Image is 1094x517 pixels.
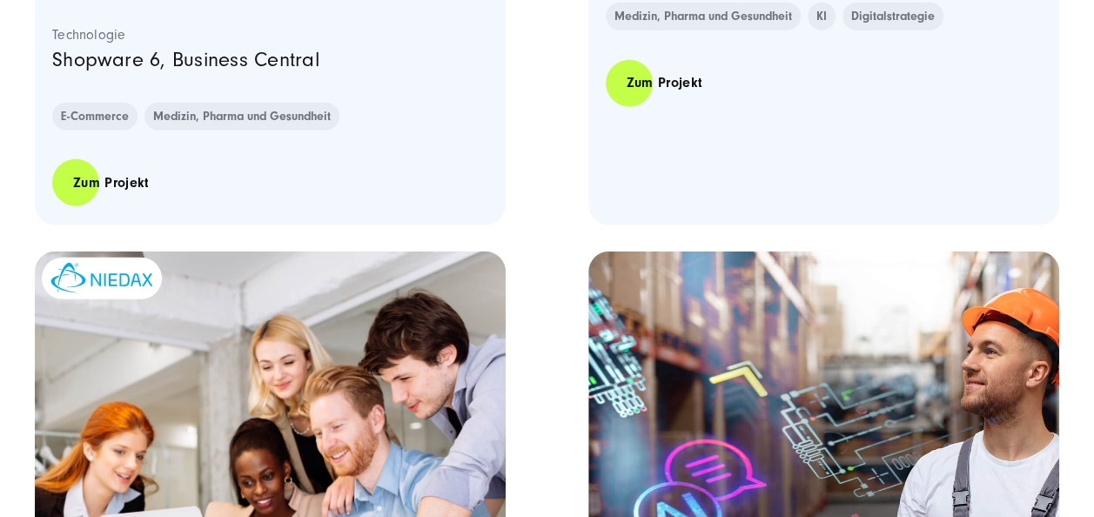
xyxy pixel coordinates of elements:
[52,26,488,44] strong: Technologie
[842,3,943,30] a: Digitalstrategie
[606,3,801,30] a: Medizin, Pharma und Gesundheit
[808,3,836,30] a: KI
[52,103,138,131] a: E-Commerce
[52,158,171,208] a: Zum Projekt
[50,263,153,293] img: Niedax Logo
[52,44,488,77] p: Shopware 6, Business Central
[144,103,339,131] a: Medizin, Pharma und Gesundheit
[606,58,724,108] a: Zum Projekt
